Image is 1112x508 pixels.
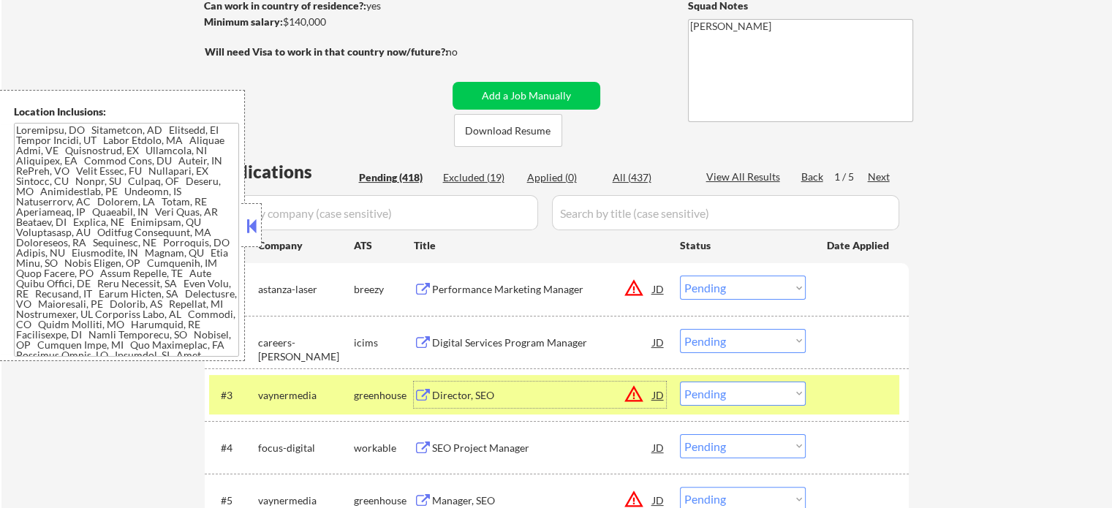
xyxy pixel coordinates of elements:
div: Performance Marketing Manager [432,282,653,297]
div: $140,000 [204,15,447,29]
div: Manager, SEO [432,493,653,508]
div: #4 [221,441,246,455]
strong: Minimum salary: [204,15,283,28]
div: JD [651,382,666,408]
button: Add a Job Manually [453,82,600,110]
button: Download Resume [454,114,562,147]
div: Status [680,232,806,258]
div: 1 / 5 [834,170,868,184]
div: Title [414,238,666,253]
div: vaynermedia [258,493,354,508]
div: breezy [354,282,414,297]
button: warning_amber [624,384,644,404]
div: Company [258,238,354,253]
div: SEO Project Manager [432,441,653,455]
div: vaynermedia [258,388,354,403]
div: focus-digital [258,441,354,455]
div: ATS [354,238,414,253]
input: Search by title (case sensitive) [552,195,899,230]
div: Applications [209,163,354,181]
div: workable [354,441,414,455]
div: Digital Services Program Manager [432,335,653,350]
div: greenhouse [354,388,414,403]
div: icims [354,335,414,350]
div: View All Results [706,170,784,184]
div: astanza-laser [258,282,354,297]
div: JD [651,276,666,302]
strong: Will need Visa to work in that country now/future?: [205,45,448,58]
div: careers-[PERSON_NAME] [258,335,354,364]
input: Search by company (case sensitive) [209,195,538,230]
div: Location Inclusions: [14,105,239,119]
div: Back [801,170,825,184]
div: All (437) [613,170,686,185]
button: warning_amber [624,278,644,298]
div: greenhouse [354,493,414,508]
div: Director, SEO [432,388,653,403]
div: Applied (0) [527,170,600,185]
div: no [446,45,488,59]
div: Pending (418) [359,170,432,185]
div: #3 [221,388,246,403]
div: JD [651,434,666,460]
div: JD [651,329,666,355]
div: Excluded (19) [443,170,516,185]
div: #5 [221,493,246,508]
div: Date Applied [827,238,891,253]
div: Next [868,170,891,184]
